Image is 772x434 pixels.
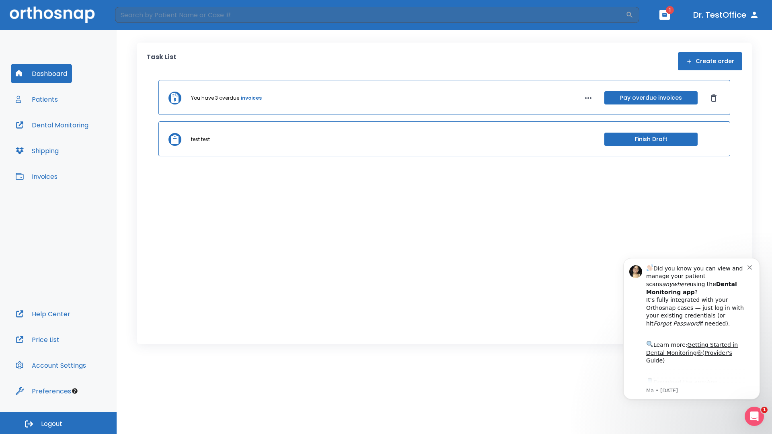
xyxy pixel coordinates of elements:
[11,90,63,109] button: Patients
[11,381,76,401] button: Preferences
[707,92,720,104] button: Dismiss
[745,407,764,426] iframe: Intercom live chat
[611,246,772,412] iframe: Intercom notifications message
[604,91,698,104] button: Pay overdue invoices
[11,330,64,349] button: Price List
[115,7,626,23] input: Search by Patient Name or Case #
[241,94,262,102] a: invoices
[35,141,136,148] p: Message from Ma, sent 1w ago
[191,136,210,143] p: test test
[666,6,674,14] span: 1
[35,133,107,147] a: App Store
[136,17,143,24] button: Dismiss notification
[11,115,93,135] button: Dental Monitoring
[11,64,72,83] button: Dashboard
[11,304,75,323] button: Help Center
[690,8,762,22] button: Dr. TestOffice
[146,52,177,70] p: Task List
[678,52,742,70] button: Create order
[41,420,62,428] span: Logout
[191,94,239,102] p: You have 3 overdue
[761,407,768,413] span: 1
[604,133,698,146] button: Finish Draft
[71,387,78,395] div: Tooltip anchor
[35,131,136,172] div: Download the app: | ​ Let us know if you need help getting started!
[11,167,62,186] button: Invoices
[10,6,95,23] img: Orthosnap
[11,141,64,160] button: Shipping
[11,356,91,375] button: Account Settings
